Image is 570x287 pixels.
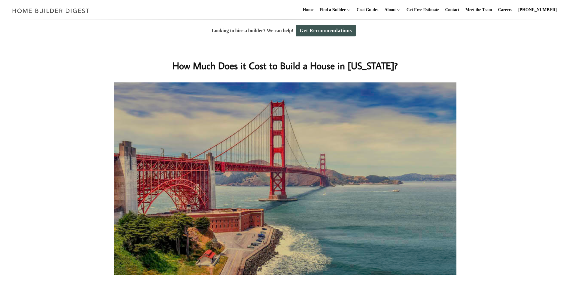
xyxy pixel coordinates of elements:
[300,0,316,20] a: Home
[317,0,346,20] a: Find a Builder
[404,0,442,20] a: Get Free Estimate
[443,0,462,20] a: Contact
[516,0,559,20] a: [PHONE_NUMBER]
[165,58,405,73] h1: How Much Does it Cost to Build a House in [US_STATE]?
[382,0,395,20] a: About
[463,0,495,20] a: Meet the Team
[354,0,381,20] a: Cost Guides
[296,25,356,36] a: Get Recommendations
[10,5,92,17] img: Home Builder Digest
[496,0,515,20] a: Careers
